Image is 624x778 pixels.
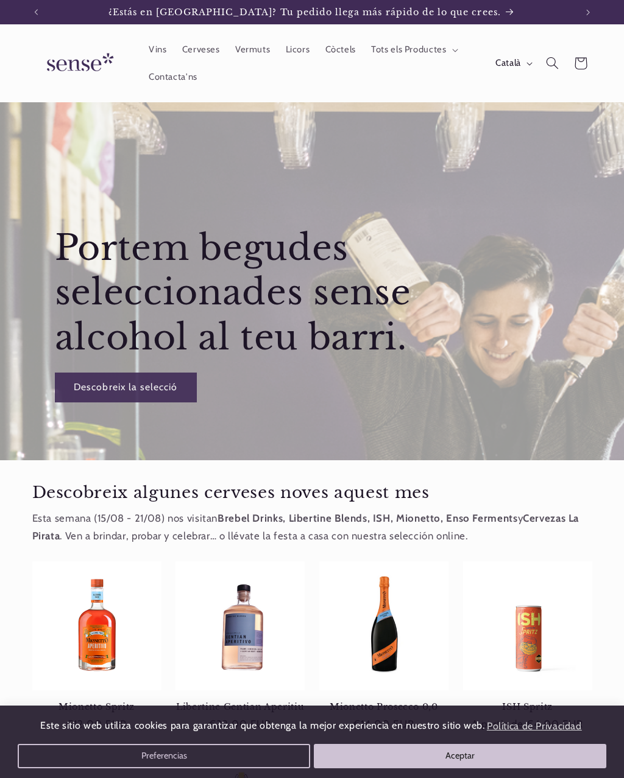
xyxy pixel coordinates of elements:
[149,71,197,83] span: Contacta'ns
[32,46,124,80] img: Sense
[32,510,592,545] p: Esta semana (15/08 - 21/08) nos visitan y . Ven a brindar, probar y celebrar… o llévate la festa ...
[40,720,485,732] span: Este sitio web utiliza cookies para garantizar que obtenga la mejor experiencia en nuestro sitio ...
[149,44,167,55] span: Vins
[174,37,227,63] a: Cerveses
[54,226,445,360] h2: Portem begudes seleccionades sense alcohol al teu barri.
[141,63,205,90] a: Contacta'ns
[227,37,278,63] a: Vermuts
[32,482,592,503] h2: Descobreix algunes cerveses noves aquest mes
[538,49,566,77] summary: Cerca
[364,37,464,63] summary: Tots els Productes
[218,512,517,524] strong: Brebel Drinks, Libertine Blends, ISH, Mionetto, Enso Ferments
[27,41,129,86] a: Sense
[278,37,317,63] a: Licors
[485,715,584,737] a: Política de Privacidad (opens in a new tab)
[18,744,311,768] button: Preferencias
[314,744,607,768] button: Aceptar
[371,44,446,55] span: Tots els Productes
[175,701,305,712] a: Libertine Gentian Aperitiu
[286,44,310,55] span: Licors
[319,701,448,712] a: Mionetto Prosecco 0,0
[317,37,364,63] a: Còctels
[54,373,196,402] a: Descobreix la selecció
[488,51,539,75] button: Català
[182,44,220,55] span: Cerveses
[32,701,161,712] a: Mionetto Spritz
[235,44,270,55] span: Vermuts
[108,7,501,18] span: ¿Estás en [GEOGRAPHIC_DATA]? Tu pedido llega más rápido de lo que crees.
[463,701,592,712] a: ISH Spritz
[495,57,521,70] span: Català
[325,44,356,55] span: Còctels
[141,37,174,63] a: Vins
